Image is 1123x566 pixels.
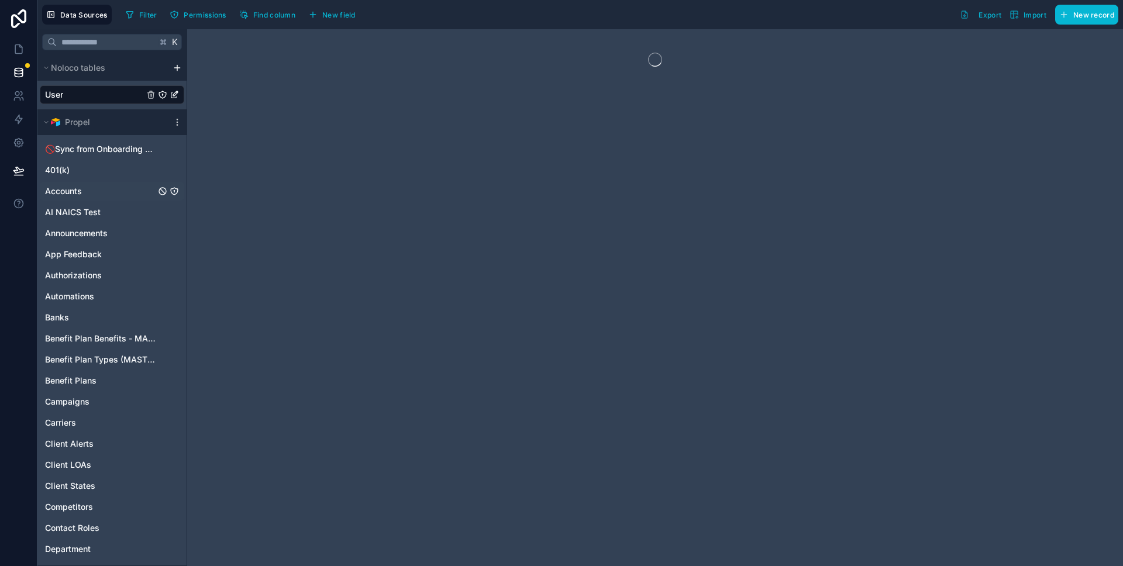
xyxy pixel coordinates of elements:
span: Export [979,11,1001,19]
a: New record [1050,5,1118,25]
button: Export [956,5,1005,25]
span: Data Sources [60,11,108,19]
button: Data Sources [42,5,112,25]
button: New field [304,6,360,23]
button: Filter [121,6,161,23]
button: Find column [235,6,299,23]
span: Permissions [184,11,226,19]
span: Find column [253,11,295,19]
button: New record [1055,5,1118,25]
a: Permissions [166,6,235,23]
button: Permissions [166,6,230,23]
span: Import [1024,11,1046,19]
button: Import [1005,5,1050,25]
span: New field [322,11,356,19]
span: K [171,38,179,46]
span: Filter [139,11,157,19]
span: New record [1073,11,1114,19]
